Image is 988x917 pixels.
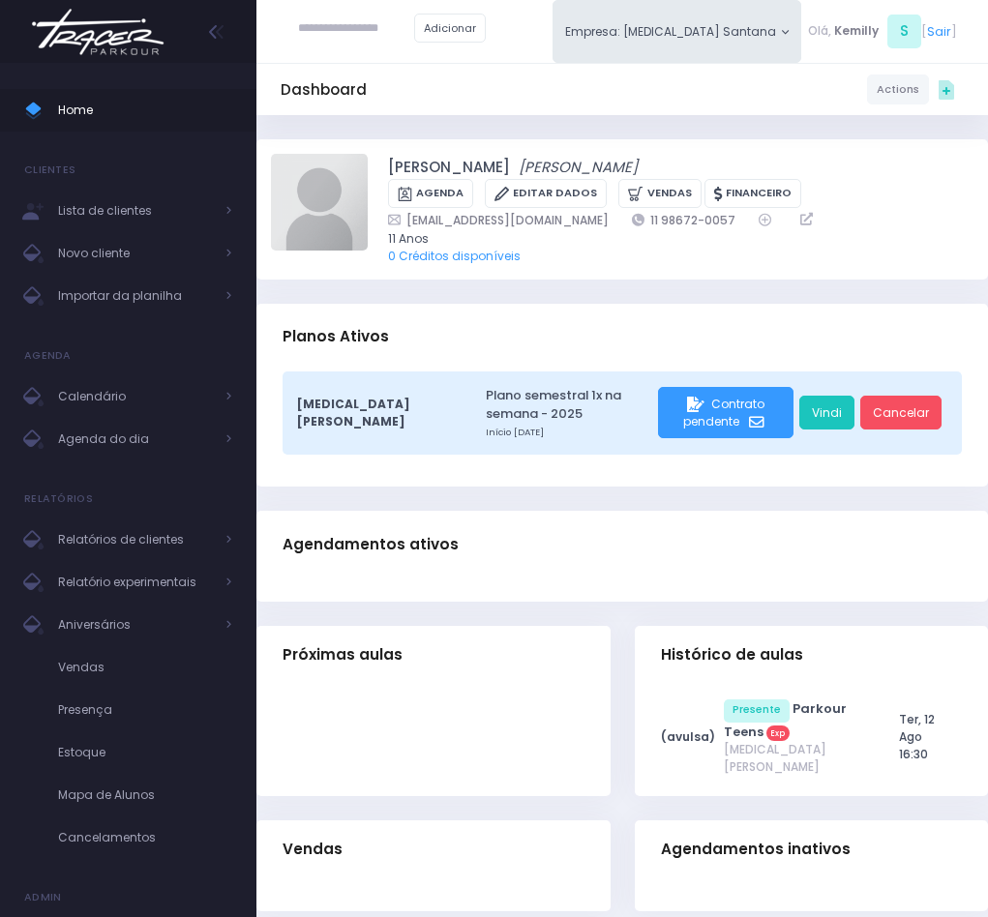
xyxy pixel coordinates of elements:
span: Relatórios de clientes [58,527,213,552]
a: Financeiro [704,179,801,209]
span: Exp [766,725,791,741]
span: Home [58,98,232,123]
a: 11 98672-0057 [632,211,735,229]
a: 0 Créditos disponíveis [388,248,521,264]
span: Presente [724,699,790,723]
span: Mapa de Alunos [58,783,232,808]
span: Kemilly [834,22,879,40]
a: Plano semestral 1x na semana - 2025 [486,386,652,424]
h3: Agendamentos ativos [283,517,459,573]
span: [MEDICAL_DATA] [PERSON_NAME] [297,396,457,430]
strong: (avulsa) [661,728,715,745]
span: Histórico de aulas [661,646,803,664]
h5: Dashboard [281,81,367,99]
a: Vendas [618,179,701,209]
span: 11 Anos [388,230,950,248]
a: Sair [927,22,951,41]
span: Agendamentos inativos [661,841,851,858]
span: Calendário [58,384,213,409]
h4: Admin [24,878,62,917]
h3: Planos Ativos [283,310,389,366]
span: Agenda do dia [58,427,213,452]
a: [EMAIL_ADDRESS][DOMAIN_NAME] [388,211,609,229]
a: Vindi [799,396,854,430]
span: Presença [58,697,232,723]
img: Nicolle Pio Garcia avatar [271,154,368,251]
i: [PERSON_NAME] [519,157,638,177]
div: [ ] [801,12,964,51]
span: Estoque [58,740,232,765]
span: Ter, 12 Ago 16:30 [899,711,935,762]
span: Olá, [808,22,831,40]
span: Relatório experimentais [58,570,213,595]
span: [MEDICAL_DATA] [PERSON_NAME] [724,741,865,776]
span: Cancelamentos [58,825,232,850]
h4: Agenda [24,337,72,375]
span: Lista de clientes [58,198,213,223]
span: Vendas [58,655,232,680]
span: S [887,15,921,48]
span: Vendas [283,841,343,858]
span: Novo cliente [58,241,213,266]
h4: Relatórios [24,480,93,518]
a: Actions [867,74,929,104]
a: Editar Dados [485,179,607,209]
small: Início [DATE] [486,426,652,439]
a: Agenda [388,179,473,209]
a: Adicionar [414,14,486,43]
span: Próximas aulas [283,646,403,664]
a: [PERSON_NAME] [519,157,638,179]
a: [PERSON_NAME] [388,157,510,179]
span: Contrato pendente [683,396,764,429]
span: Importar da planilha [58,283,213,309]
span: Aniversários [58,612,213,637]
a: Cancelar [860,396,942,430]
h4: Clientes [24,151,75,190]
